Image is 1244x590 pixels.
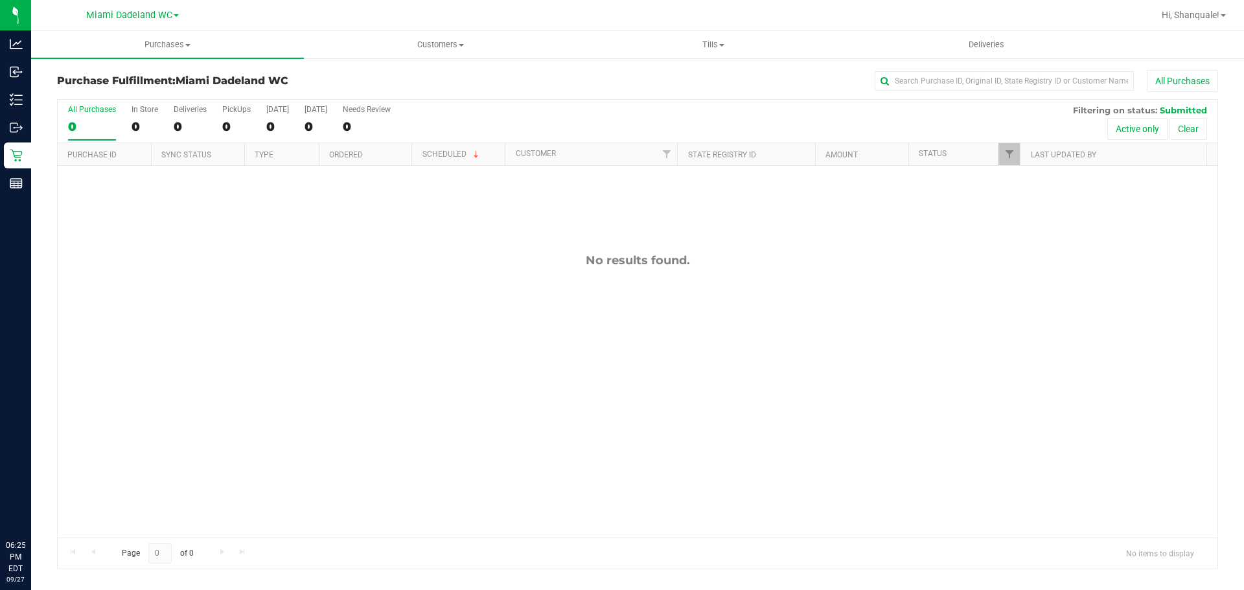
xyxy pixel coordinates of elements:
a: Filter [656,143,677,165]
a: Scheduled [422,150,481,159]
span: Miami Dadeland WC [86,10,172,21]
div: Needs Review [343,105,391,114]
button: Active only [1107,118,1168,140]
div: [DATE] [305,105,327,114]
div: 0 [222,119,251,134]
a: Sync Status [161,150,211,159]
span: No items to display [1116,543,1204,563]
div: 0 [174,119,207,134]
h3: Purchase Fulfillment: [57,75,444,87]
a: Customers [304,31,577,58]
a: Purchases [31,31,304,58]
div: All Purchases [68,105,116,114]
span: Customers [305,39,576,51]
inline-svg: Retail [10,149,23,162]
div: [DATE] [266,105,289,114]
div: 0 [132,119,158,134]
a: Customer [516,149,556,158]
input: Search Purchase ID, Original ID, State Registry ID or Customer Name... [875,71,1134,91]
span: Page of 0 [111,543,204,563]
a: Status [919,149,947,158]
iframe: Resource center [13,486,52,525]
a: Deliveries [850,31,1123,58]
button: All Purchases [1147,70,1218,92]
span: Hi, Shanquale! [1162,10,1219,20]
div: 0 [266,119,289,134]
span: Filtering on status: [1073,105,1157,115]
span: Submitted [1160,105,1207,115]
inline-svg: Analytics [10,38,23,51]
a: Purchase ID [67,150,117,159]
span: Miami Dadeland WC [176,74,288,87]
div: PickUps [222,105,251,114]
div: 0 [68,119,116,134]
span: Purchases [31,39,304,51]
a: Filter [998,143,1020,165]
p: 09/27 [6,574,25,584]
inline-svg: Reports [10,177,23,190]
a: Ordered [329,150,363,159]
inline-svg: Inbound [10,65,23,78]
div: Deliveries [174,105,207,114]
a: Type [255,150,273,159]
button: Clear [1169,118,1207,140]
a: State Registry ID [688,150,756,159]
a: Last Updated By [1031,150,1096,159]
inline-svg: Outbound [10,121,23,134]
span: Tills [577,39,849,51]
inline-svg: Inventory [10,93,23,106]
div: In Store [132,105,158,114]
a: Amount [825,150,858,159]
span: Deliveries [951,39,1022,51]
p: 06:25 PM EDT [6,539,25,574]
div: No results found. [58,253,1217,267]
div: 0 [343,119,391,134]
a: Tills [577,31,849,58]
div: 0 [305,119,327,134]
